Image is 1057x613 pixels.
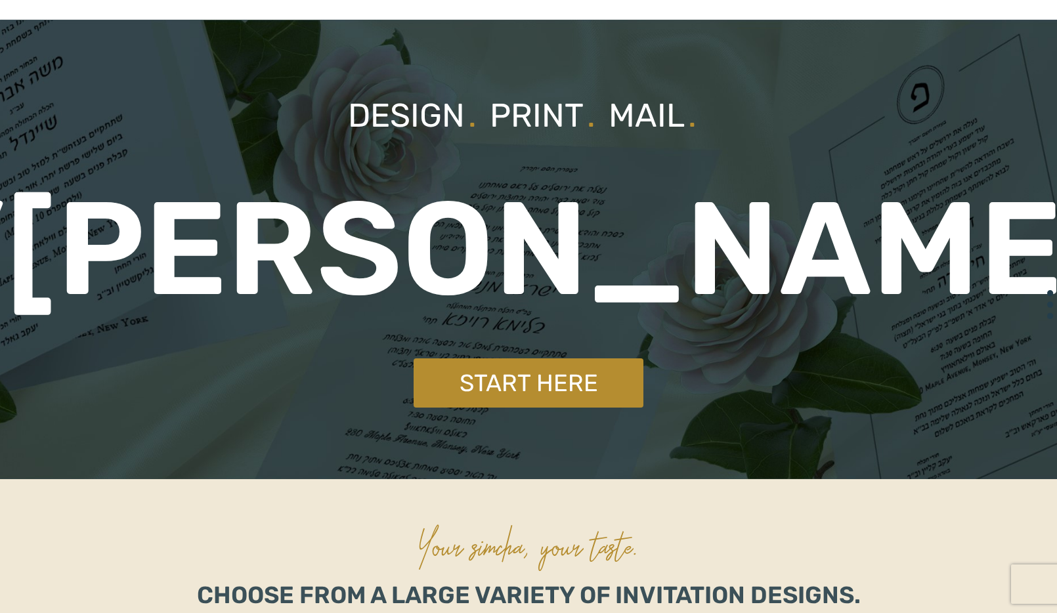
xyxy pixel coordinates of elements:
[197,578,861,613] p: Choose from a large variety of invitation designs.
[418,505,639,584] p: Your simcha, your taste.
[468,96,477,135] span: .
[414,358,643,408] a: Start Here
[688,96,697,135] span: .
[587,96,595,135] span: .
[348,91,710,140] p: Design Print Mail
